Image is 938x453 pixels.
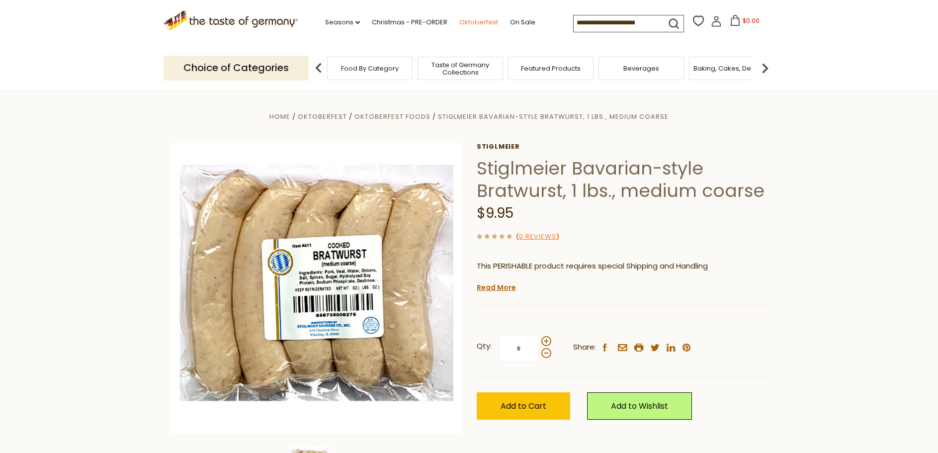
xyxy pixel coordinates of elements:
img: previous arrow [309,58,329,78]
a: Add to Wishlist [587,392,692,420]
button: $0.00 [724,15,766,30]
a: Featured Products [521,65,581,72]
a: Oktoberfest [459,17,498,28]
a: Seasons [325,17,360,28]
span: Share: [573,341,596,354]
span: $0.00 [743,16,760,25]
a: Read More [477,282,516,292]
h1: Stiglmeier Bavarian-style Bratwurst, 1 lbs., medium coarse [477,157,767,202]
button: Add to Cart [477,392,570,420]
p: This PERISHABLE product requires special Shipping and Handling [477,260,767,272]
span: $9.95 [477,203,513,223]
li: We will ship this product in heat-protective packaging and ice. [486,280,767,292]
a: 0 Reviews [519,232,556,242]
a: Christmas - PRE-ORDER [372,17,447,28]
img: next arrow [755,58,775,78]
a: Stiglmeier [477,143,767,151]
img: Stiglmeier Bavarian-style Bratwurst, 1 lbs., medium coarse [171,143,462,434]
span: ( ) [516,232,559,241]
strong: Qty: [477,340,492,353]
a: Oktoberfest Foods [354,112,430,121]
a: Oktoberfest [298,112,347,121]
a: Baking, Cakes, Desserts [693,65,770,72]
span: Add to Cart [501,400,546,412]
a: On Sale [510,17,535,28]
a: Beverages [623,65,659,72]
a: Food By Category [341,65,399,72]
a: Taste of Germany Collections [421,61,500,76]
input: Qty: [499,335,539,362]
a: Home [269,112,290,121]
p: Choice of Categories [164,56,309,80]
a: Stiglmeier Bavarian-style Bratwurst, 1 lbs., medium coarse [438,112,669,121]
